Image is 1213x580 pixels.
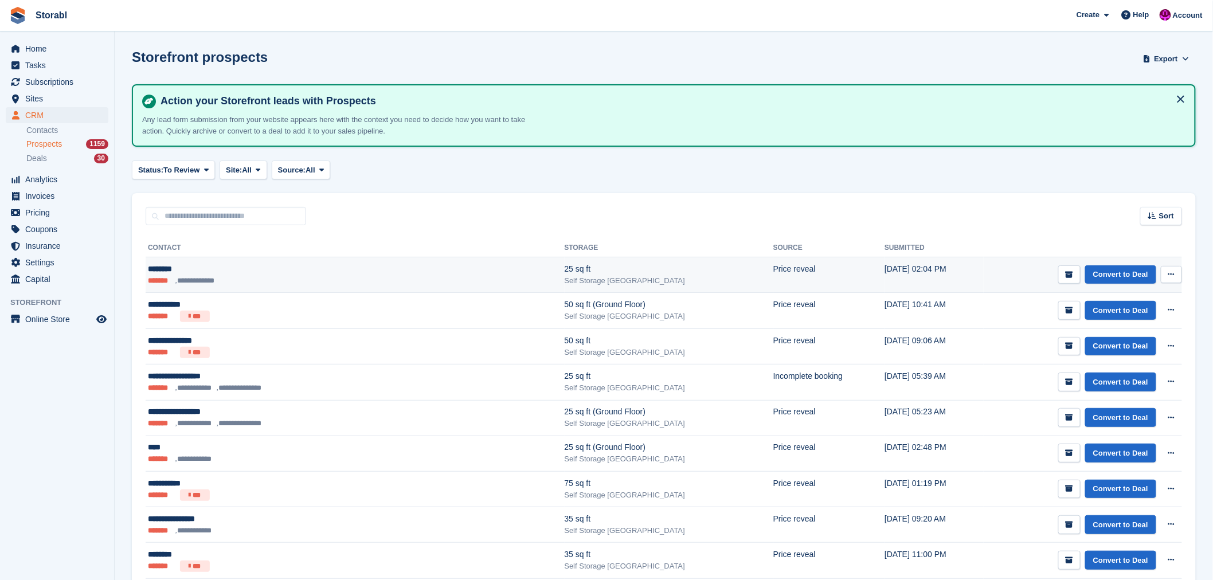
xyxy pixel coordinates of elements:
[26,153,47,164] span: Deals
[25,238,94,254] span: Insurance
[565,477,773,489] div: 75 sq ft
[565,418,773,429] div: Self Storage [GEOGRAPHIC_DATA]
[26,138,108,150] a: Prospects 1159
[773,328,885,365] td: Price reveal
[6,271,108,287] a: menu
[1085,480,1156,499] a: Convert to Deal
[25,74,94,90] span: Subscriptions
[25,107,94,123] span: CRM
[1155,53,1178,65] span: Export
[565,453,773,465] div: Self Storage [GEOGRAPHIC_DATA]
[773,507,885,543] td: Price reveal
[565,513,773,525] div: 35 sq ft
[1085,373,1156,391] a: Convert to Deal
[25,205,94,221] span: Pricing
[132,49,268,65] h1: Storefront prospects
[25,57,94,73] span: Tasks
[25,188,94,204] span: Invoices
[94,154,108,163] div: 30
[565,299,773,311] div: 50 sq ft (Ground Floor)
[565,239,773,257] th: Storage
[25,91,94,107] span: Sites
[885,507,984,543] td: [DATE] 09:20 AM
[773,543,885,579] td: Price reveal
[6,171,108,187] a: menu
[10,297,114,308] span: Storefront
[1085,337,1156,356] a: Convert to Deal
[1173,10,1203,21] span: Account
[6,311,108,327] a: menu
[25,221,94,237] span: Coupons
[1085,444,1156,463] a: Convert to Deal
[565,548,773,561] div: 35 sq ft
[9,7,26,24] img: stora-icon-8386f47178a22dfd0bd8f6a31ec36ba5ce8667c1dd55bd0f319d3a0aa187defe.svg
[1133,9,1149,21] span: Help
[1077,9,1099,21] span: Create
[6,107,108,123] a: menu
[6,238,108,254] a: menu
[278,164,306,176] span: Source:
[25,271,94,287] span: Capital
[6,221,108,237] a: menu
[25,311,94,327] span: Online Store
[773,436,885,471] td: Price reveal
[132,160,215,179] button: Status: To Review
[773,239,885,257] th: Source
[25,254,94,271] span: Settings
[1160,9,1171,21] img: Helen Morton
[885,436,984,471] td: [DATE] 02:48 PM
[156,95,1185,108] h4: Action your Storefront leads with Prospects
[773,365,885,400] td: Incomplete booking
[885,293,984,329] td: [DATE] 10:41 AM
[565,382,773,394] div: Self Storage [GEOGRAPHIC_DATA]
[272,160,331,179] button: Source: All
[565,370,773,382] div: 25 sq ft
[885,543,984,579] td: [DATE] 11:00 PM
[26,125,108,136] a: Contacts
[565,263,773,275] div: 25 sq ft
[565,335,773,347] div: 50 sq ft
[26,139,62,150] span: Prospects
[242,164,252,176] span: All
[6,254,108,271] a: menu
[95,312,108,326] a: Preview store
[163,164,199,176] span: To Review
[25,171,94,187] span: Analytics
[885,471,984,507] td: [DATE] 01:19 PM
[1085,551,1156,570] a: Convert to Deal
[565,347,773,358] div: Self Storage [GEOGRAPHIC_DATA]
[31,6,72,25] a: Storabl
[25,41,94,57] span: Home
[1085,301,1156,320] a: Convert to Deal
[146,239,565,257] th: Contact
[885,328,984,365] td: [DATE] 09:06 AM
[885,239,984,257] th: Submitted
[565,311,773,322] div: Self Storage [GEOGRAPHIC_DATA]
[86,139,108,149] div: 1159
[565,561,773,572] div: Self Storage [GEOGRAPHIC_DATA]
[565,525,773,536] div: Self Storage [GEOGRAPHIC_DATA]
[6,188,108,204] a: menu
[142,114,543,136] p: Any lead form submission from your website appears here with the context you need to decide how y...
[885,365,984,400] td: [DATE] 05:39 AM
[565,489,773,501] div: Self Storage [GEOGRAPHIC_DATA]
[1085,515,1156,534] a: Convert to Deal
[773,471,885,507] td: Price reveal
[885,400,984,436] td: [DATE] 05:23 AM
[6,74,108,90] a: menu
[773,293,885,329] td: Price reveal
[885,257,984,293] td: [DATE] 02:04 PM
[773,257,885,293] td: Price reveal
[26,152,108,164] a: Deals 30
[226,164,242,176] span: Site:
[306,164,315,176] span: All
[773,400,885,436] td: Price reveal
[1085,408,1156,427] a: Convert to Deal
[1085,265,1156,284] a: Convert to Deal
[1159,210,1174,222] span: Sort
[6,91,108,107] a: menu
[138,164,163,176] span: Status:
[565,275,773,287] div: Self Storage [GEOGRAPHIC_DATA]
[565,406,773,418] div: 25 sq ft (Ground Floor)
[6,41,108,57] a: menu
